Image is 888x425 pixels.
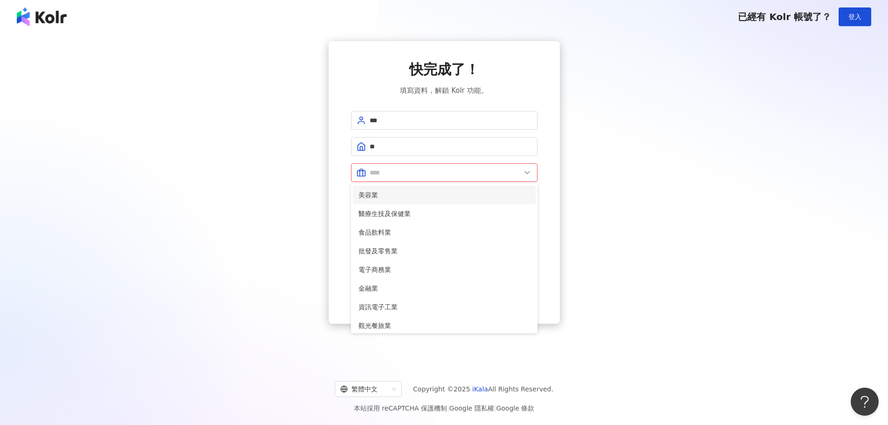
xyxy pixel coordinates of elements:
a: iKala [472,385,488,393]
span: 本站採用 reCAPTCHA 保護機制 [354,403,534,414]
span: 快完成了！ [409,60,479,79]
span: 觀光餐旅業 [358,320,530,331]
span: | [447,404,449,412]
span: 登入 [848,13,861,21]
img: logo [17,7,67,26]
a: Google 條款 [496,404,534,412]
span: 美容業 [358,190,530,200]
span: 批發及零售業 [358,246,530,256]
span: 食品飲料業 [358,227,530,237]
span: Copyright © 2025 All Rights Reserved. [413,383,553,395]
iframe: Help Scout Beacon - Open [851,388,879,416]
div: 繁體中文 [340,382,388,397]
span: 資訊電子工業 [358,302,530,312]
span: 醫療生技及保健業 [358,209,530,219]
span: 金融業 [358,283,530,293]
button: 登入 [839,7,871,26]
a: Google 隱私權 [449,404,494,412]
span: 已經有 Kolr 帳號了？ [738,11,831,22]
span: 填寫資料，解鎖 Kolr 功能。 [400,85,488,96]
div: 請選擇產業類別 [351,182,537,192]
span: | [494,404,496,412]
span: 電子商務業 [358,265,530,275]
